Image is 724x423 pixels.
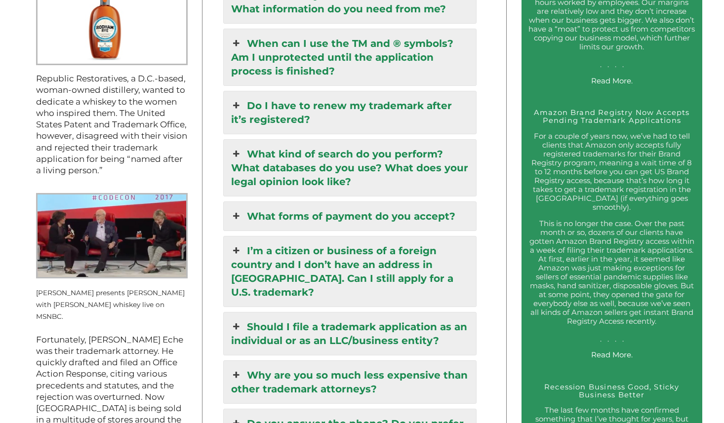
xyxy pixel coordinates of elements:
a: Read More. [591,76,633,85]
a: What kind of search do you perform? What databases do you use? What does your legal opinion look ... [224,140,476,196]
a: Recession Business Good, Sticky Business Better [544,383,679,399]
a: Read More. [591,350,633,359]
p: This is no longer the case. Over the past month or so, dozens of our clients have gotten Amazon B... [528,219,695,344]
img: Kara Swisher presents Hillary Clinton with Rodham Rye live on MSNBC. [36,193,188,279]
a: I’m a citizen or business of a foreign country and I don’t have an address in [GEOGRAPHIC_DATA]. ... [224,236,476,307]
a: Should I file a trademark application as an individual or as an LLC/business entity? [224,312,476,355]
a: Do I have to renew my trademark after it’s registered? [224,91,476,134]
a: When can I use the TM and ® symbols? Am I unprotected until the application process is finished? [224,29,476,85]
small: [PERSON_NAME] presents [PERSON_NAME] with [PERSON_NAME] whiskey live on MSNBC. [36,289,185,321]
p: For a couple of years now, we’ve had to tell clients that Amazon only accepts fully registered tr... [528,132,695,212]
a: Amazon Brand Registry Now Accepts Pending Trademark Applications [534,108,690,125]
a: What forms of payment do you accept? [224,202,476,231]
p: Republic Restoratives, a D.C.-based, woman-owned distillery, wanted to dedicate a whiskey to the ... [36,73,188,176]
a: Why are you so much less expensive than other trademark attorneys? [224,361,476,403]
